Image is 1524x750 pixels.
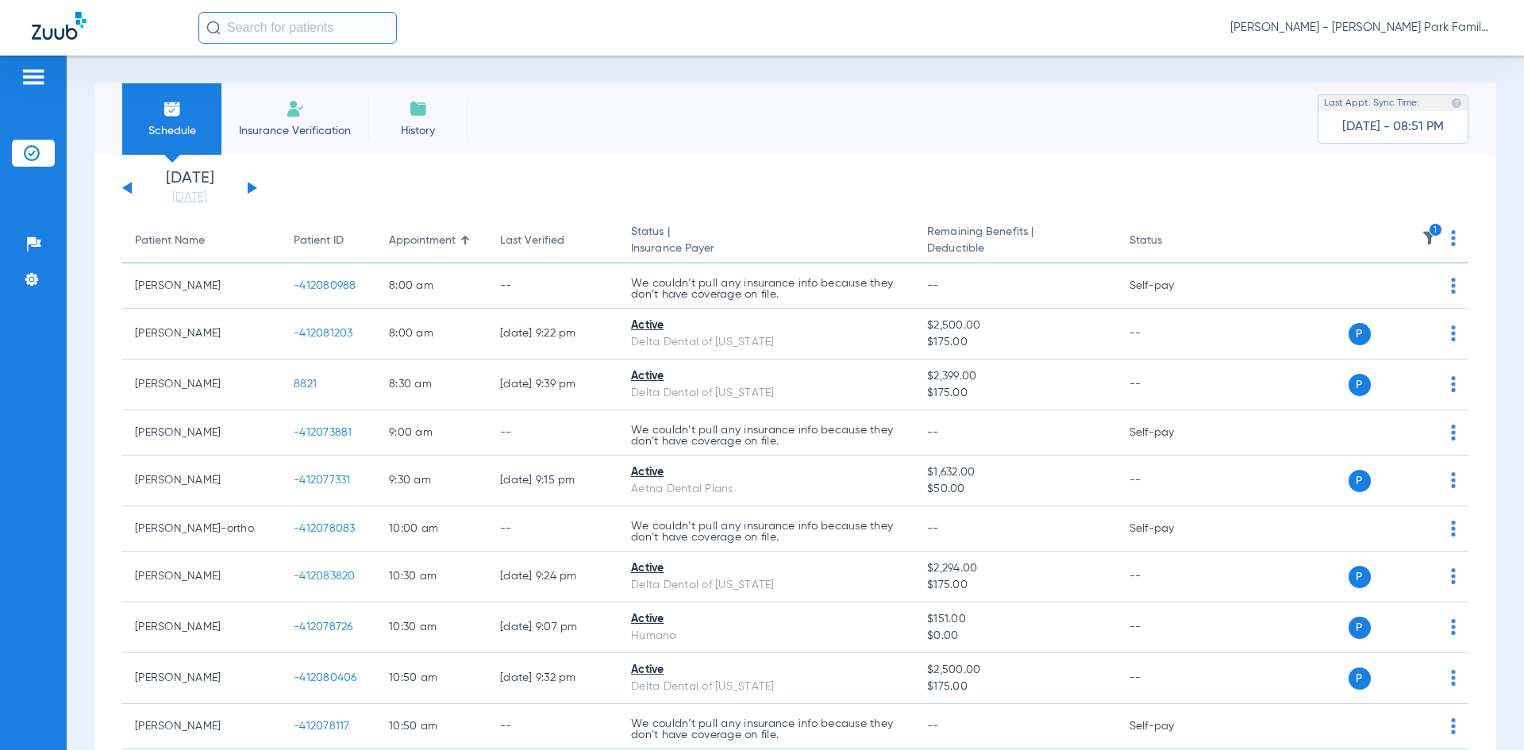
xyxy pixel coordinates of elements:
[1451,718,1456,734] img: group-dot-blue.svg
[927,334,1103,351] span: $175.00
[122,263,281,309] td: [PERSON_NAME]
[1117,360,1224,410] td: --
[927,577,1103,594] span: $175.00
[927,280,939,291] span: --
[206,21,221,35] img: Search Icon
[487,410,618,456] td: --
[376,360,487,410] td: 8:30 AM
[1451,619,1456,635] img: group-dot-blue.svg
[927,481,1103,498] span: $50.00
[927,662,1103,679] span: $2,500.00
[927,464,1103,481] span: $1,632.00
[163,99,182,118] img: Schedule
[487,360,618,410] td: [DATE] 9:39 PM
[487,552,618,602] td: [DATE] 9:24 PM
[927,628,1103,644] span: $0.00
[135,233,268,249] div: Patient Name
[927,679,1103,695] span: $175.00
[233,123,356,139] span: Insurance Verification
[1349,667,1371,690] span: P
[122,309,281,360] td: [PERSON_NAME]
[927,427,939,438] span: --
[376,506,487,552] td: 10:00 AM
[927,385,1103,402] span: $175.00
[198,12,397,44] input: Search for patients
[631,718,902,740] p: We couldn’t pull any insurance info because they don’t have coverage on file.
[376,263,487,309] td: 8:00 AM
[1230,20,1492,36] span: [PERSON_NAME] - [PERSON_NAME] Park Family Dentistry
[631,334,902,351] div: Delta Dental of [US_STATE]
[1324,95,1419,111] span: Last Appt. Sync Time:
[294,233,344,249] div: Patient ID
[142,190,237,206] a: [DATE]
[487,704,618,749] td: --
[631,240,902,257] span: Insurance Payer
[142,171,237,206] li: [DATE]
[487,263,618,309] td: --
[134,123,210,139] span: Schedule
[376,653,487,704] td: 10:50 AM
[927,368,1103,385] span: $2,399.00
[1117,456,1224,506] td: --
[1451,325,1456,341] img: group-dot-blue.svg
[927,240,1103,257] span: Deductible
[1349,470,1371,492] span: P
[1117,602,1224,653] td: --
[294,621,353,633] span: -412078726
[631,560,902,577] div: Active
[927,317,1103,334] span: $2,500.00
[122,360,281,410] td: [PERSON_NAME]
[487,653,618,704] td: [DATE] 9:32 PM
[1451,98,1462,109] img: last sync help info
[376,309,487,360] td: 8:00 AM
[294,523,356,534] span: -412078083
[294,672,357,683] span: -412080406
[1451,278,1456,294] img: group-dot-blue.svg
[122,704,281,749] td: [PERSON_NAME]
[1451,521,1456,537] img: group-dot-blue.svg
[631,425,902,447] p: We couldn’t pull any insurance info because they don’t have coverage on file.
[927,560,1103,577] span: $2,294.00
[1117,506,1224,552] td: Self-pay
[1451,230,1456,246] img: group-dot-blue.svg
[500,233,606,249] div: Last Verified
[631,662,902,679] div: Active
[1117,410,1224,456] td: Self-pay
[631,577,902,594] div: Delta Dental of [US_STATE]
[409,99,428,118] img: History
[135,233,205,249] div: Patient Name
[122,410,281,456] td: [PERSON_NAME]
[631,368,902,385] div: Active
[631,628,902,644] div: Humana
[294,379,317,390] span: 8821
[1349,323,1371,345] span: P
[631,278,902,300] p: We couldn’t pull any insurance info because they don’t have coverage on file.
[631,481,902,498] div: Aetna Dental Plans
[389,233,456,249] div: Appointment
[631,385,902,402] div: Delta Dental of [US_STATE]
[1117,309,1224,360] td: --
[631,464,902,481] div: Active
[487,506,618,552] td: --
[618,219,914,263] th: Status |
[294,427,352,438] span: -412073881
[1349,566,1371,588] span: P
[1117,704,1224,749] td: Self-pay
[1117,653,1224,704] td: --
[122,552,281,602] td: [PERSON_NAME]
[500,233,564,249] div: Last Verified
[1429,223,1443,237] i: 1
[376,456,487,506] td: 9:30 AM
[1451,670,1456,686] img: group-dot-blue.svg
[376,552,487,602] td: 10:30 AM
[376,410,487,456] td: 9:00 AM
[294,328,353,339] span: -412081203
[122,456,281,506] td: [PERSON_NAME]
[914,219,1116,263] th: Remaining Benefits |
[1117,263,1224,309] td: Self-pay
[294,571,356,582] span: -412083820
[631,611,902,628] div: Active
[1349,374,1371,396] span: P
[1422,230,1437,246] img: filter.svg
[927,523,939,534] span: --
